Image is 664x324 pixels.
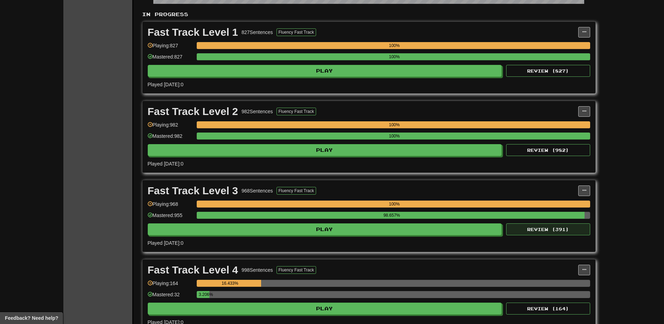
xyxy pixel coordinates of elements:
[148,240,183,246] span: Played [DATE]: 0
[142,11,596,18] p: In Progress
[148,212,193,223] div: Mastered: 955
[148,82,183,87] span: Played [DATE]: 0
[199,280,261,287] div: 16.433%
[148,303,502,315] button: Play
[148,280,193,291] div: Playing: 164
[148,42,193,54] div: Playing: 827
[148,133,193,144] div: Mastered: 982
[242,266,273,274] div: 998 Sentences
[242,29,273,36] div: 827 Sentences
[199,121,590,128] div: 100%
[242,187,273,194] div: 968 Sentences
[277,187,316,195] button: Fluency Fast Track
[199,133,590,140] div: 100%
[199,291,209,298] div: 3.206%
[277,108,316,115] button: Fluency Fast Track
[148,291,193,303] div: Mastered: 32
[506,223,590,235] button: Review (391)
[148,223,502,235] button: Play
[199,53,590,60] div: 100%
[199,212,585,219] div: 98.657%
[506,144,590,156] button: Review (982)
[506,303,590,315] button: Review (164)
[148,27,238,38] div: Fast Track Level 1
[148,161,183,167] span: Played [DATE]: 0
[242,108,273,115] div: 982 Sentences
[148,121,193,133] div: Playing: 982
[199,201,590,208] div: 100%
[148,106,238,117] div: Fast Track Level 2
[5,315,58,322] span: Open feedback widget
[148,65,502,77] button: Play
[277,28,316,36] button: Fluency Fast Track
[148,201,193,212] div: Playing: 968
[199,42,590,49] div: 100%
[277,266,316,274] button: Fluency Fast Track
[148,185,238,196] div: Fast Track Level 3
[506,65,590,77] button: Review (827)
[148,53,193,65] div: Mastered: 827
[148,265,238,275] div: Fast Track Level 4
[148,144,502,156] button: Play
